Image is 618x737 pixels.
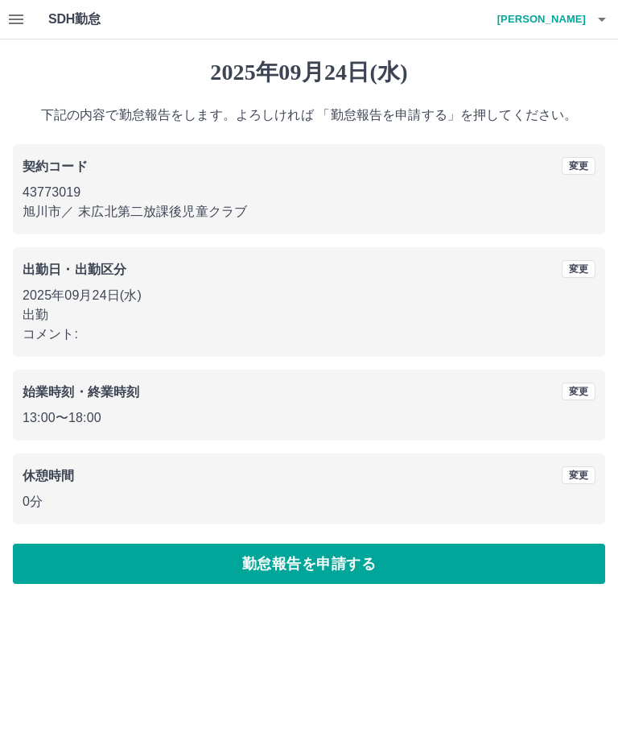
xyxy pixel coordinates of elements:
p: コメント: [23,325,595,344]
b: 契約コード [23,159,88,173]
button: 変更 [562,260,595,278]
p: 43773019 [23,183,595,202]
button: 勤怠報告を申請する [13,544,605,584]
b: 出勤日・出勤区分 [23,263,126,276]
button: 変更 [562,466,595,484]
button: 変更 [562,383,595,400]
p: 旭川市 ／ 末広北第二放課後児童クラブ [23,202,595,222]
p: 13:00 〜 18:00 [23,408,595,428]
p: 2025年09月24日(水) [23,286,595,305]
p: 出勤 [23,305,595,325]
button: 変更 [562,157,595,175]
b: 始業時刻・終業時刻 [23,385,139,399]
p: 0分 [23,492,595,511]
b: 休憩時間 [23,469,75,482]
h1: 2025年09月24日(水) [13,59,605,86]
p: 下記の内容で勤怠報告をします。よろしければ 「勤怠報告を申請する」を押してください。 [13,106,605,125]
